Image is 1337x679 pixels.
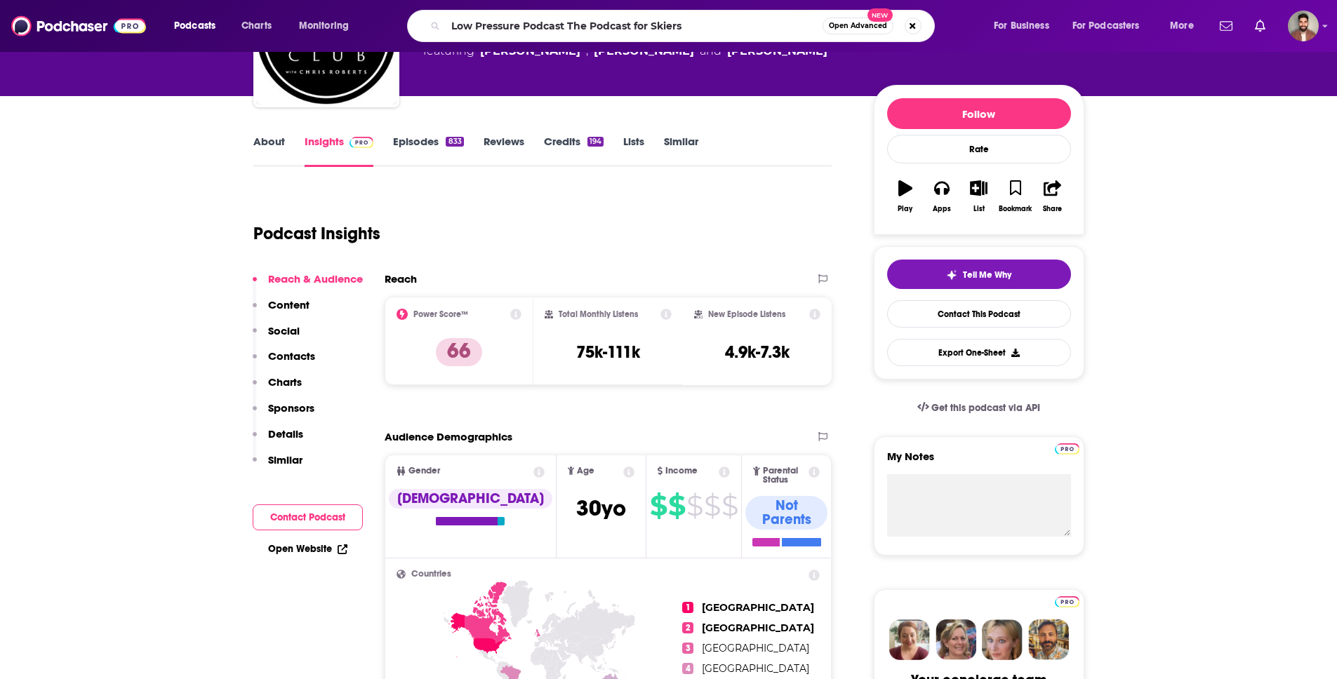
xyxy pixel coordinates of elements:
[268,427,303,441] p: Details
[253,401,314,427] button: Sponsors
[887,339,1071,366] button: Export One-Sheet
[576,495,626,522] span: 30 yo
[268,375,302,389] p: Charts
[936,619,976,660] img: Barbara Profile
[650,495,667,517] span: $
[253,375,302,401] button: Charts
[1288,11,1319,41] span: Logged in as calmonaghan
[253,272,363,298] button: Reach & Audience
[268,324,300,337] p: Social
[576,342,640,363] h3: 75k-111k
[1288,11,1319,41] button: Show profile menu
[11,13,146,39] img: Podchaser - Follow, Share and Rate Podcasts
[887,260,1071,289] button: tell me why sparkleTell Me Why
[241,16,272,36] span: Charts
[253,135,285,167] a: About
[385,430,512,443] h2: Audience Demographics
[906,391,1052,425] a: Get this podcast via API
[704,495,720,517] span: $
[1170,16,1194,36] span: More
[253,453,302,479] button: Similar
[350,137,374,148] img: Podchaser Pro
[887,135,1071,163] div: Rate
[385,272,417,285] h2: Reach
[664,135,698,167] a: Similar
[174,16,215,36] span: Podcasts
[963,269,1011,281] span: Tell Me Why
[829,22,887,29] span: Open Advanced
[702,621,814,634] span: [GEOGRAPHIC_DATA]
[984,15,1067,37] button: open menu
[446,15,823,37] input: Search podcasts, credits, & more...
[577,466,594,476] span: Age
[973,205,985,213] div: List
[436,338,482,366] p: 66
[682,663,693,674] span: 4
[725,342,790,363] h3: 4.9k-7.3k
[253,324,300,350] button: Social
[702,601,814,614] span: [GEOGRAPHIC_DATA]
[253,298,310,324] button: Content
[745,496,827,530] div: Not Parents
[665,466,698,476] span: Income
[289,15,367,37] button: open menu
[411,570,451,579] span: Countries
[408,466,440,476] span: Gender
[299,16,349,36] span: Monitoring
[420,10,948,42] div: Search podcasts, credits, & more...
[887,171,924,222] button: Play
[1055,596,1079,607] img: Podchaser Pro
[305,135,374,167] a: InsightsPodchaser Pro
[1055,441,1079,455] a: Pro website
[1055,594,1079,607] a: Pro website
[898,205,912,213] div: Play
[587,137,604,147] div: 194
[887,300,1071,328] a: Contact This Podcast
[823,18,893,34] button: Open AdvancedNew
[559,309,638,319] h2: Total Monthly Listens
[484,135,524,167] a: Reviews
[268,401,314,415] p: Sponsors
[268,453,302,466] p: Similar
[268,298,310,311] p: Content
[887,450,1071,474] label: My Notes
[232,15,280,37] a: Charts
[763,466,806,485] span: Parental Status
[1288,11,1319,41] img: User Profile
[1160,15,1211,37] button: open menu
[1249,14,1271,38] a: Show notifications dropdown
[867,8,893,22] span: New
[702,662,809,675] span: [GEOGRAPHIC_DATA]
[393,135,463,167] a: Episodes833
[946,269,957,281] img: tell me why sparkle
[889,619,930,660] img: Sydney Profile
[253,427,303,453] button: Details
[982,619,1023,660] img: Jules Profile
[164,15,234,37] button: open menu
[446,137,463,147] div: 833
[268,272,363,285] p: Reach & Audience
[1063,15,1160,37] button: open menu
[682,602,693,613] span: 1
[1028,619,1069,660] img: Jon Profile
[1043,205,1062,213] div: Share
[931,402,1040,414] span: Get this podcast via API
[682,643,693,654] span: 3
[994,16,1049,36] span: For Business
[702,642,809,654] span: [GEOGRAPHIC_DATA]
[253,349,315,375] button: Contacts
[682,622,693,633] span: 2
[997,171,1034,222] button: Bookmark
[253,223,380,244] h1: Podcast Insights
[1072,16,1140,36] span: For Podcasters
[389,489,552,509] div: [DEMOGRAPHIC_DATA]
[623,135,644,167] a: Lists
[413,309,468,319] h2: Power Score™
[668,495,685,517] span: $
[924,171,960,222] button: Apps
[1034,171,1070,222] button: Share
[960,171,997,222] button: List
[708,309,785,319] h2: New Episode Listens
[686,495,703,517] span: $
